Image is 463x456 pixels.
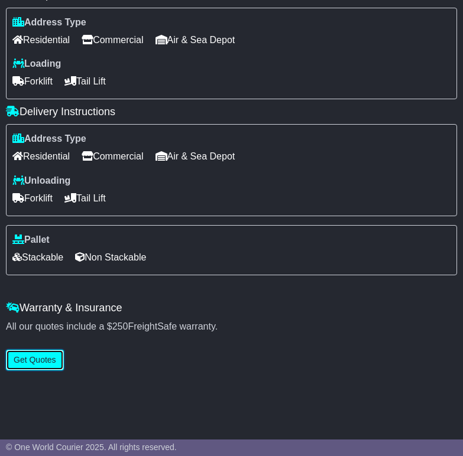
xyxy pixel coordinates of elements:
span: Commercial [82,147,143,165]
label: Address Type [12,17,86,28]
h4: Warranty & Insurance [6,302,457,314]
label: Loading [12,58,61,69]
span: Commercial [82,31,143,49]
span: Non Stackable [75,248,146,266]
label: Unloading [12,175,70,186]
label: Address Type [12,133,86,144]
span: Residential [12,147,70,165]
span: Stackable [12,248,63,266]
span: 250 [112,321,128,331]
div: All our quotes include a $ FreightSafe warranty. [6,321,457,332]
span: Tail Lift [64,189,106,207]
h4: Delivery Instructions [6,106,457,118]
label: Pallet [12,234,50,245]
span: Air & Sea Depot [156,31,235,49]
span: Forklift [12,189,53,207]
span: Forklift [12,72,53,90]
span: Residential [12,31,70,49]
button: Get Quotes [6,350,64,370]
span: Tail Lift [64,72,106,90]
span: Air & Sea Depot [156,147,235,165]
span: © One World Courier 2025. All rights reserved. [6,442,177,452]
